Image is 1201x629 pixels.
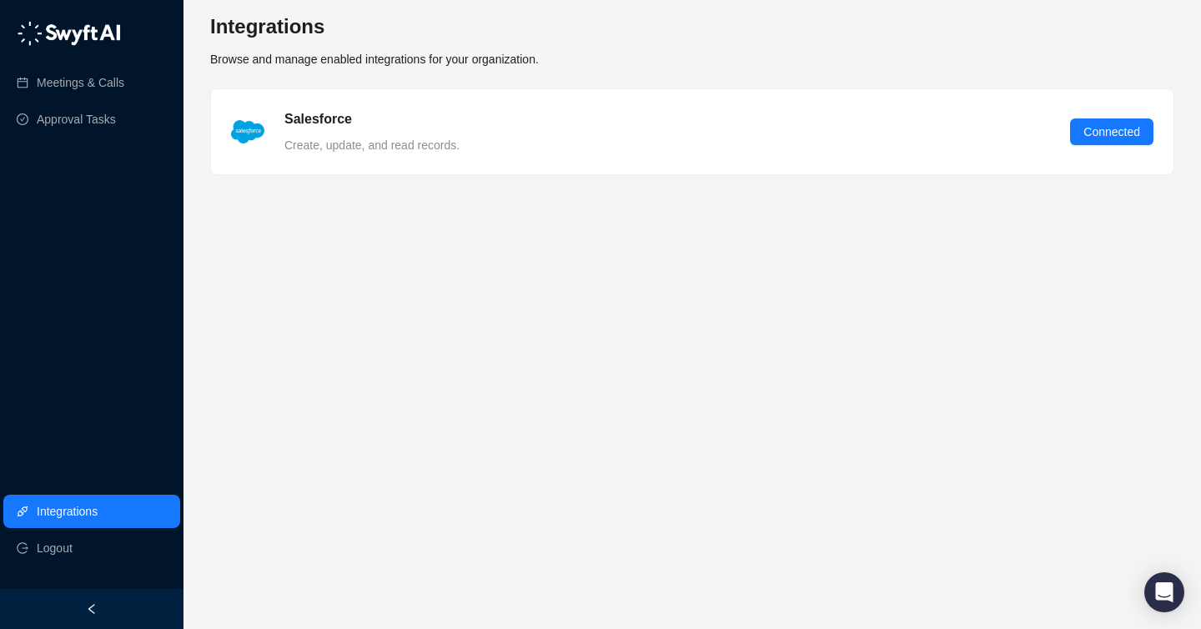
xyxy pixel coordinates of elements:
[1070,118,1153,145] button: Connected
[1144,572,1184,612] div: Open Intercom Messenger
[1083,123,1140,141] span: Connected
[37,531,73,565] span: Logout
[210,13,539,40] h3: Integrations
[210,53,539,66] span: Browse and manage enabled integrations for your organization.
[284,109,352,129] h5: Salesforce
[37,66,124,99] a: Meetings & Calls
[17,542,28,554] span: logout
[231,120,264,143] img: salesforce-ChMvK6Xa.png
[37,103,116,136] a: Approval Tasks
[86,603,98,615] span: left
[17,21,121,46] img: logo-05li4sbe.png
[37,495,98,528] a: Integrations
[284,138,460,152] span: Create, update, and read records.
